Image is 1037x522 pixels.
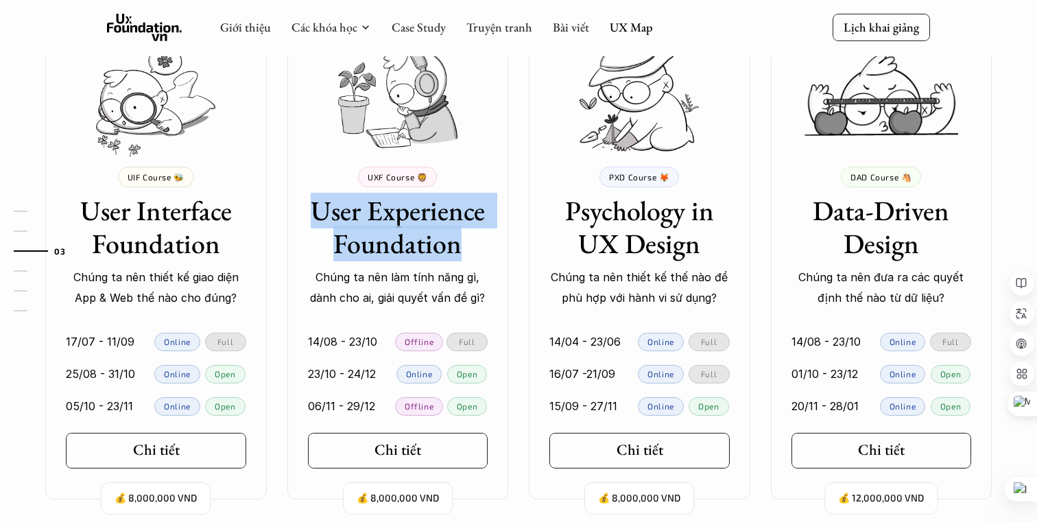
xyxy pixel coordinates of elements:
a: Các khóa học [291,19,357,35]
a: Chi tiết [549,433,730,468]
p: Open [215,401,235,411]
p: 14/08 - 23/10 [791,331,861,352]
p: Lịch khai giảng [844,19,919,35]
p: Open [698,401,719,411]
p: Online [647,401,674,411]
p: 14/08 - 23/10 [308,331,377,352]
h5: Chi tiết [858,441,905,459]
h3: User Experience Foundation [308,194,488,260]
a: Giới thiệu [220,19,271,35]
a: UX Map [610,19,653,35]
p: 06/11 - 29/12 [308,396,375,416]
p: Chúng ta nên thiết kế giao diện App & Web thế nào cho đúng? [66,267,246,309]
a: Truyện tranh [466,19,532,35]
a: 03 [14,243,79,259]
p: Online [164,369,191,379]
p: 01/10 - 23/12 [791,364,858,384]
h5: Chi tiết [374,441,421,459]
p: Online [890,401,916,411]
h5: Chi tiết [617,441,663,459]
p: 23/10 - 24/12 [308,364,376,384]
p: PXD Course 🦊 [609,172,669,182]
p: DAD Course 🐴 [850,172,911,182]
p: 💰 8,000,000 VND [598,489,680,508]
p: Full [459,337,475,346]
p: Full [942,337,958,346]
p: Online [890,337,916,346]
p: Chúng ta nên làm tính năng gì, dành cho ai, giải quyết vấn đề gì? [308,267,488,309]
h3: User Interface Foundation [66,194,246,260]
p: UIF Course 🐝 [128,172,184,182]
p: 14/04 - 23/06 [549,331,621,352]
p: Offline [405,401,433,411]
p: Online [164,337,191,346]
p: Online [406,369,433,379]
p: Online [647,369,674,379]
h3: Psychology in UX Design [549,194,730,260]
p: Full [217,337,233,346]
p: 16/07 -21/09 [549,364,615,384]
a: Chi tiết [791,433,972,468]
p: Open [215,369,235,379]
p: Open [457,401,477,411]
a: Chi tiết [308,433,488,468]
p: 20/11 - 28/01 [791,396,859,416]
p: Open [940,401,961,411]
p: Open [940,369,961,379]
h3: Data-Driven Design [791,194,972,260]
p: Chúng ta nên đưa ra các quyết định thế nào từ dữ liệu? [791,267,972,309]
p: Full [701,337,717,346]
p: 💰 8,000,000 VND [357,489,439,508]
p: Full [701,369,717,379]
p: UXF Course 🦁 [368,172,427,182]
a: Chi tiết [66,433,246,468]
a: Lịch khai giảng [833,14,930,40]
a: Bài viết [553,19,589,35]
p: Chúng ta nên thiết kế thế nào để phù hợp với hành vi sử dụng? [549,267,730,309]
h5: Chi tiết [133,441,180,459]
p: Online [890,369,916,379]
p: Online [164,401,191,411]
p: Offline [405,337,433,346]
p: Online [647,337,674,346]
p: 💰 12,000,000 VND [838,489,924,508]
strong: 03 [54,246,65,256]
a: Case Study [392,19,446,35]
p: Open [457,369,477,379]
p: 15/09 - 27/11 [549,396,617,416]
p: 💰 8,000,000 VND [115,489,197,508]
